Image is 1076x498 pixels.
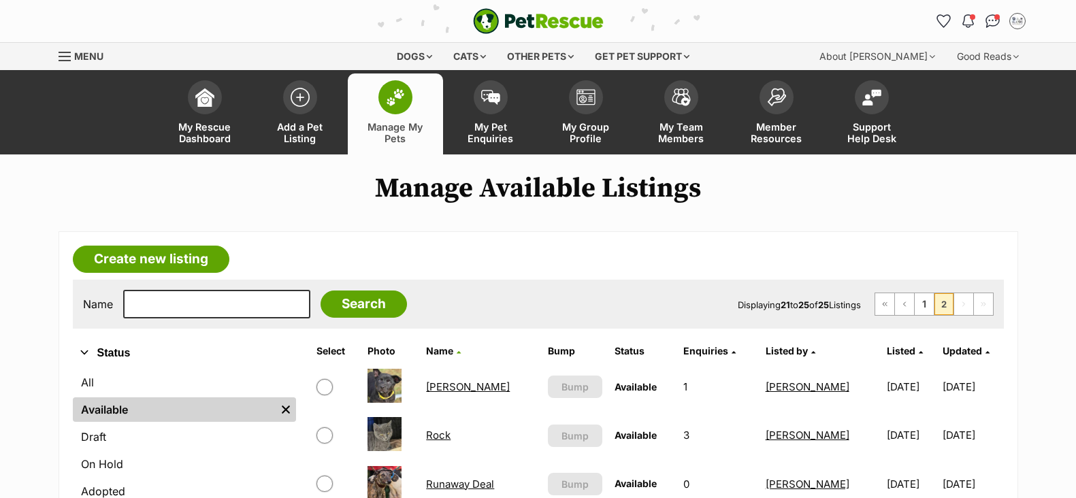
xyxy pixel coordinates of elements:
[276,397,296,422] a: Remove filter
[881,412,941,459] td: [DATE]
[74,50,103,62] span: Menu
[954,293,973,315] span: Next page
[426,345,461,356] a: Name
[875,293,994,316] nav: Pagination
[887,345,915,356] span: Listed
[962,14,973,28] img: notifications-46538b983faf8c2785f20acdc204bb7945ddae34d4c08c2a6579f10ce5e182be.svg
[365,121,426,144] span: Manage My Pets
[729,73,824,154] a: Member Resources
[933,10,955,32] a: Favourites
[538,73,634,154] a: My Group Profile
[766,429,849,442] a: [PERSON_NAME]
[83,298,113,310] label: Name
[915,293,934,315] a: Page 1
[270,121,331,144] span: Add a Pet Listing
[824,73,919,154] a: Support Help Desk
[426,345,453,356] span: Name
[348,73,443,154] a: Manage My Pets
[443,73,538,154] a: My Pet Enquiries
[73,425,296,449] a: Draft
[943,412,1002,459] td: [DATE]
[73,246,229,273] a: Create new listing
[881,363,941,410] td: [DATE]
[634,73,729,154] a: My Team Members
[1007,10,1028,32] button: My account
[985,14,1000,28] img: chat-41dd97257d64d25036548639549fe6c8038ab92f7586957e7f3b1b290dea8141.svg
[862,89,881,105] img: help-desk-icon-fdf02630f3aa405de69fd3d07c3f3aa587a6932b1a1747fa1d2bba05be0121f9.svg
[387,43,442,70] div: Dogs
[542,340,608,362] th: Bump
[683,345,728,356] span: translation missing: en.admin.listings.index.attributes.enquiries
[746,121,807,144] span: Member Resources
[498,43,583,70] div: Other pets
[895,293,914,315] a: Previous page
[887,345,923,356] a: Listed
[982,10,1004,32] a: Conversations
[252,73,348,154] a: Add a Pet Listing
[841,121,902,144] span: Support Help Desk
[291,88,310,107] img: add-pet-listing-icon-0afa8454b4691262ce3f59096e99ab1cd57d4a30225e0717b998d2c9b9846f56.svg
[766,478,849,491] a: [PERSON_NAME]
[481,90,500,105] img: pet-enquiries-icon-7e3ad2cf08bfb03b45e93fb7055b45f3efa6380592205ae92323e6603595dc1f.svg
[943,345,990,356] a: Updated
[943,363,1002,410] td: [DATE]
[548,473,603,495] button: Bump
[615,381,657,393] span: Available
[615,429,657,441] span: Available
[875,293,894,315] a: First page
[958,10,979,32] button: Notifications
[195,88,214,107] img: dashboard-icon-eb2f2d2d3e046f16d808141f083e7271f6b2e854fb5c12c21221c1fb7104beca.svg
[798,299,809,310] strong: 25
[386,88,405,106] img: manage-my-pets-icon-02211641906a0b7f246fdf0571729dbe1e7629f14944591b6c1af311fb30b64b.svg
[1011,14,1024,28] img: Maryanne profile pic
[561,429,589,443] span: Bump
[615,478,657,489] span: Available
[73,344,296,362] button: Status
[672,88,691,106] img: team-members-icon-5396bd8760b3fe7c0b43da4ab00e1e3bb1a5d9ba89233759b79545d2d3fc5d0d.svg
[766,345,815,356] a: Listed by
[444,43,495,70] div: Cats
[73,397,276,422] a: Available
[818,299,829,310] strong: 25
[678,363,758,410] td: 1
[426,380,510,393] a: [PERSON_NAME]
[781,299,790,310] strong: 21
[738,299,861,310] span: Displaying to of Listings
[651,121,712,144] span: My Team Members
[767,88,786,106] img: member-resources-icon-8e73f808a243e03378d46382f2149f9095a855e16c252ad45f914b54edf8863c.svg
[561,477,589,491] span: Bump
[561,380,589,394] span: Bump
[947,43,1028,70] div: Good Reads
[473,8,604,34] a: PetRescue
[460,121,521,144] span: My Pet Enquiries
[73,370,296,395] a: All
[934,293,953,315] span: Page 2
[933,10,1028,32] ul: Account quick links
[311,340,361,362] th: Select
[683,345,736,356] a: Enquiries
[362,340,419,362] th: Photo
[426,478,494,491] a: Runaway Deal
[766,380,849,393] a: [PERSON_NAME]
[678,412,758,459] td: 3
[174,121,235,144] span: My Rescue Dashboard
[548,376,603,398] button: Bump
[609,340,676,362] th: Status
[157,73,252,154] a: My Rescue Dashboard
[974,293,993,315] span: Last page
[810,43,945,70] div: About [PERSON_NAME]
[766,345,808,356] span: Listed by
[943,345,982,356] span: Updated
[426,429,451,442] a: Rock
[555,121,617,144] span: My Group Profile
[576,89,596,105] img: group-profile-icon-3fa3cf56718a62981997c0bc7e787c4b2cf8bcc04b72c1350f741eb67cf2f40e.svg
[321,290,407,318] input: Search
[59,43,113,67] a: Menu
[548,425,603,447] button: Bump
[585,43,699,70] div: Get pet support
[473,8,604,34] img: logo-e224e6f780fb5917bec1dbf3a21bbac754714ae5b6737aabdf751b685950b380.svg
[73,452,296,476] a: On Hold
